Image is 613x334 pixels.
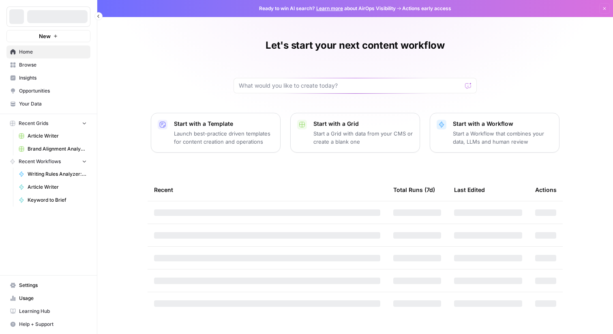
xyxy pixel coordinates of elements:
[28,170,87,178] span: Writing Rules Analyzer: Brand Alignment (top pages) 🎯
[266,39,445,52] h1: Let's start your next content workflow
[6,117,90,129] button: Recent Grids
[19,48,87,56] span: Home
[6,155,90,168] button: Recent Workflows
[313,120,413,128] p: Start with a Grid
[6,318,90,331] button: Help + Support
[174,120,274,128] p: Start with a Template
[393,179,435,201] div: Total Runs (7d)
[19,100,87,108] span: Your Data
[154,179,380,201] div: Recent
[15,142,90,155] a: Brand Alignment Analyzer
[19,321,87,328] span: Help + Support
[28,183,87,191] span: Article Writer
[19,120,48,127] span: Recent Grids
[151,113,281,153] button: Start with a TemplateLaunch best-practice driven templates for content creation and operations
[28,132,87,140] span: Article Writer
[15,168,90,181] a: Writing Rules Analyzer: Brand Alignment (top pages) 🎯
[6,279,90,292] a: Settings
[290,113,420,153] button: Start with a GridStart a Grid with data from your CMS or create a blank one
[19,61,87,69] span: Browse
[316,5,343,11] a: Learn more
[15,181,90,194] a: Article Writer
[19,74,87,82] span: Insights
[6,97,90,110] a: Your Data
[453,129,553,146] p: Start a Workflow that combines your data, LLMs and human review
[19,295,87,302] span: Usage
[6,45,90,58] a: Home
[453,120,553,128] p: Start with a Workflow
[259,5,396,12] span: Ready to win AI search? about AirOps Visibility
[402,5,451,12] span: Actions early access
[28,145,87,153] span: Brand Alignment Analyzer
[174,129,274,146] p: Launch best-practice driven templates for content creation and operations
[28,196,87,204] span: Keyword to Brief
[6,30,90,42] button: New
[239,82,462,90] input: What would you like to create today?
[454,179,485,201] div: Last Edited
[6,58,90,71] a: Browse
[535,179,557,201] div: Actions
[6,305,90,318] a: Learning Hub
[19,158,61,165] span: Recent Workflows
[6,292,90,305] a: Usage
[19,282,87,289] span: Settings
[15,129,90,142] a: Article Writer
[39,32,51,40] span: New
[15,194,90,207] a: Keyword to Brief
[6,71,90,84] a: Insights
[6,84,90,97] a: Opportunities
[430,113,559,153] button: Start with a WorkflowStart a Workflow that combines your data, LLMs and human review
[19,87,87,95] span: Opportunities
[313,129,413,146] p: Start a Grid with data from your CMS or create a blank one
[19,308,87,315] span: Learning Hub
